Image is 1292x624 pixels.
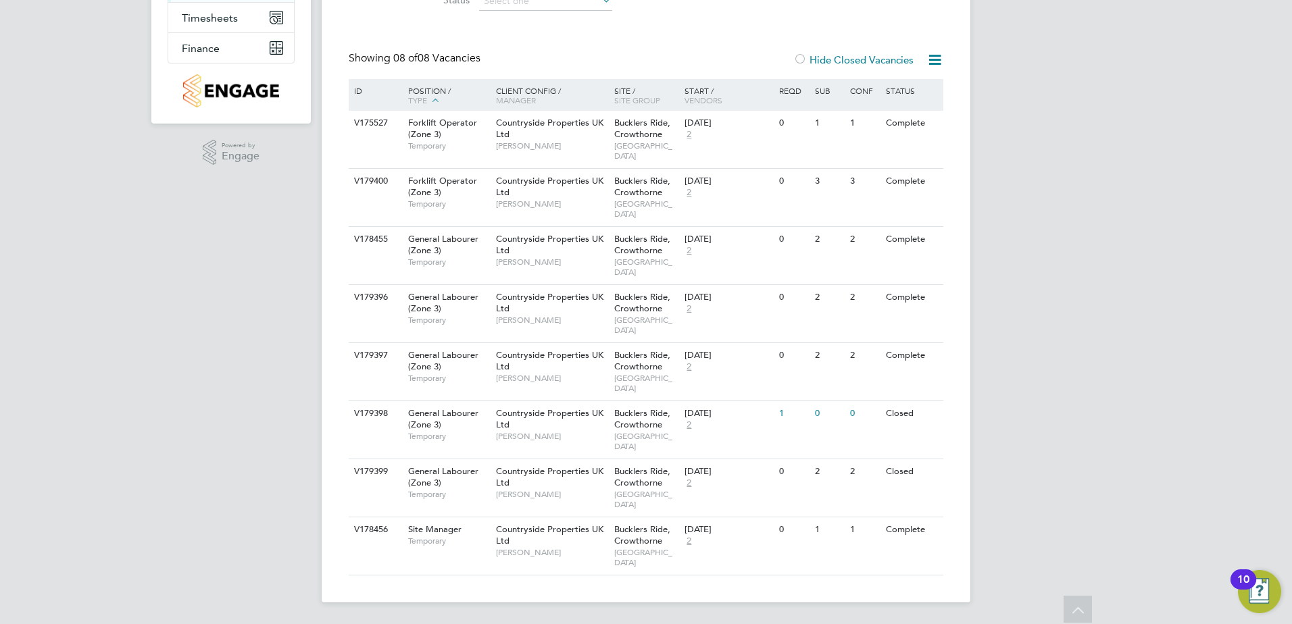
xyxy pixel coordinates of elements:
[408,536,489,546] span: Temporary
[614,291,670,314] span: Bucklers Ride, Crowthorne
[776,111,811,136] div: 0
[883,169,941,194] div: Complete
[203,140,260,165] a: Powered byEngage
[408,175,477,198] span: Forklift Operator (Zone 3)
[685,234,772,245] div: [DATE]
[496,431,607,442] span: [PERSON_NAME]
[685,129,693,140] span: 2
[776,459,811,484] div: 0
[847,401,882,426] div: 0
[496,95,536,105] span: Manager
[611,79,682,111] div: Site /
[222,140,259,151] span: Powered by
[408,489,489,500] span: Temporary
[393,51,480,65] span: 08 Vacancies
[351,459,398,484] div: V179399
[614,233,670,256] span: Bucklers Ride, Crowthorne
[685,466,772,477] div: [DATE]
[614,199,678,219] span: [GEOGRAPHIC_DATA]
[614,431,678,452] span: [GEOGRAPHIC_DATA]
[776,401,811,426] div: 1
[776,227,811,252] div: 0
[349,51,483,66] div: Showing
[496,175,603,198] span: Countryside Properties UK Ltd
[685,524,772,536] div: [DATE]
[847,111,882,136] div: 1
[496,547,607,558] span: [PERSON_NAME]
[496,315,607,326] span: [PERSON_NAME]
[351,343,398,368] div: V179397
[614,349,670,372] span: Bucklers Ride, Crowthorne
[847,169,882,194] div: 3
[1238,570,1281,613] button: Open Resource Center, 10 new notifications
[847,227,882,252] div: 2
[496,257,607,267] span: [PERSON_NAME]
[496,233,603,256] span: Countryside Properties UK Ltd
[496,523,603,546] span: Countryside Properties UK Ltd
[493,79,611,111] div: Client Config /
[614,547,678,568] span: [GEOGRAPHIC_DATA]
[776,343,811,368] div: 0
[776,79,811,102] div: Reqd
[685,245,693,257] span: 2
[776,169,811,194] div: 0
[847,343,882,368] div: 2
[685,350,772,361] div: [DATE]
[793,53,914,66] label: Hide Closed Vacancies
[351,285,398,310] div: V179396
[351,79,398,102] div: ID
[408,199,489,209] span: Temporary
[614,140,678,161] span: [GEOGRAPHIC_DATA]
[408,349,478,372] span: General Labourer (Zone 3)
[614,407,670,430] span: Bucklers Ride, Crowthorne
[351,227,398,252] div: V178455
[812,111,847,136] div: 1
[408,233,478,256] span: General Labourer (Zone 3)
[614,315,678,336] span: [GEOGRAPHIC_DATA]
[614,257,678,278] span: [GEOGRAPHIC_DATA]
[614,523,670,546] span: Bucklers Ride, Crowthorne
[685,303,693,315] span: 2
[776,517,811,542] div: 0
[496,407,603,430] span: Countryside Properties UK Ltd
[883,227,941,252] div: Complete
[685,176,772,187] div: [DATE]
[685,408,772,419] div: [DATE]
[408,431,489,442] span: Temporary
[685,118,772,129] div: [DATE]
[351,517,398,542] div: V178456
[496,117,603,140] span: Countryside Properties UK Ltd
[812,459,847,484] div: 2
[182,11,238,24] span: Timesheets
[496,373,607,384] span: [PERSON_NAME]
[883,285,941,310] div: Complete
[812,285,847,310] div: 2
[408,95,427,105] span: Type
[614,373,678,394] span: [GEOGRAPHIC_DATA]
[351,401,398,426] div: V179398
[685,419,693,431] span: 2
[812,343,847,368] div: 2
[685,292,772,303] div: [DATE]
[883,401,941,426] div: Closed
[812,517,847,542] div: 1
[614,489,678,510] span: [GEOGRAPHIC_DATA]
[168,33,294,63] button: Finance
[183,74,278,107] img: countryside-properties-logo-retina.png
[812,227,847,252] div: 2
[812,169,847,194] div: 3
[168,3,294,32] button: Timesheets
[351,111,398,136] div: V175527
[776,285,811,310] div: 0
[685,361,693,373] span: 2
[847,517,882,542] div: 1
[614,465,670,488] span: Bucklers Ride, Crowthorne
[812,79,847,102] div: Sub
[812,401,847,426] div: 0
[408,117,477,140] span: Forklift Operator (Zone 3)
[847,285,882,310] div: 2
[847,79,882,102] div: Conf
[883,459,941,484] div: Closed
[883,79,941,102] div: Status
[614,95,660,105] span: Site Group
